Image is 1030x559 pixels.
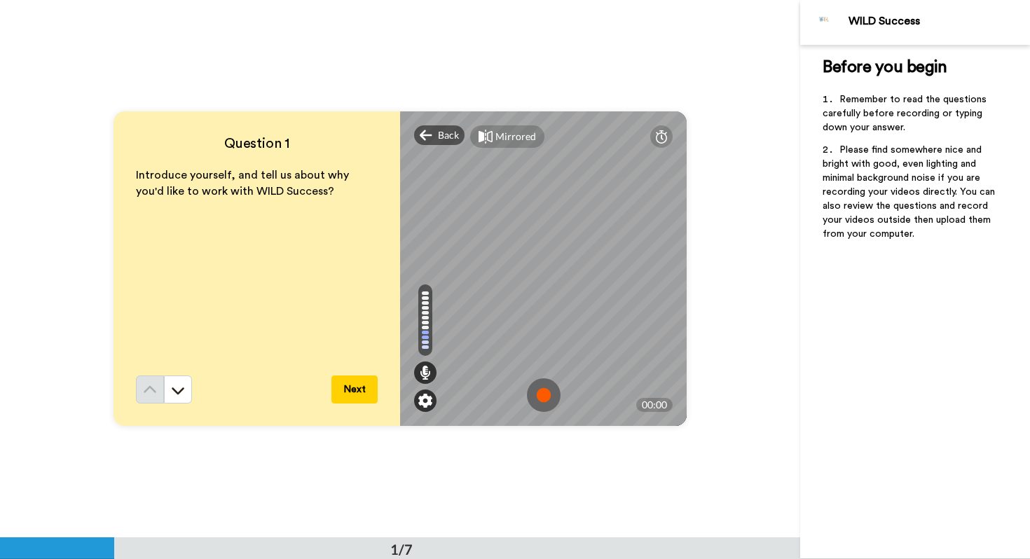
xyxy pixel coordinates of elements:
[808,6,842,39] img: Profile Image
[823,59,947,76] span: Before you begin
[495,130,536,144] div: Mirrored
[418,394,432,408] img: ic_gear.svg
[136,134,378,153] h4: Question 1
[849,15,1029,28] div: WILD Success
[136,170,352,197] span: Introduce yourself, and tell us about why you'd like to work with WILD Success?
[823,95,989,132] span: Remember to read the questions carefully before recording or typing down your answer.
[438,128,459,142] span: Back
[823,145,998,239] span: Please find somewhere nice and bright with good, even lighting and minimal background noise if yo...
[527,378,561,412] img: ic_record_start.svg
[636,398,673,412] div: 00:00
[368,539,435,559] div: 1/7
[331,375,378,403] button: Next
[414,125,465,145] div: Back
